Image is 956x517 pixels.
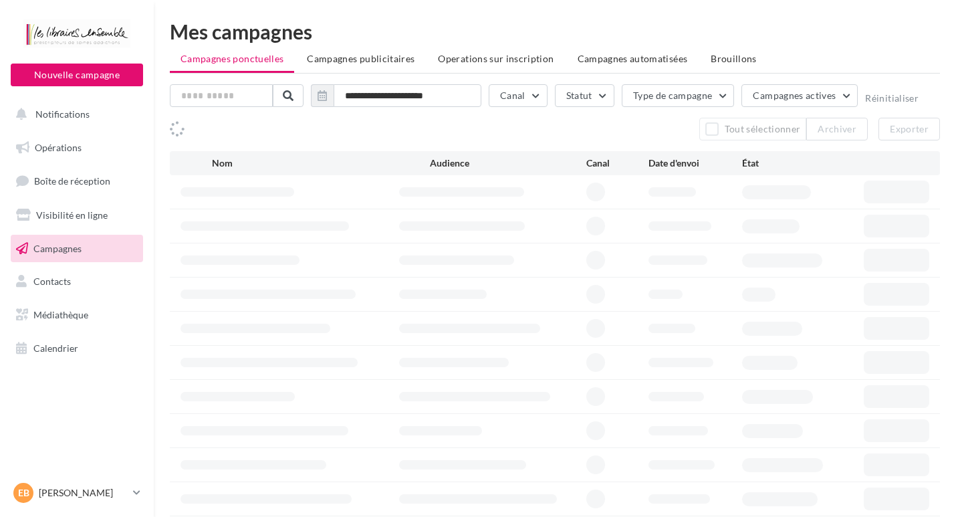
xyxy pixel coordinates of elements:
[170,21,940,41] div: Mes campagnes
[33,342,78,354] span: Calendrier
[8,167,146,195] a: Boîte de réception
[806,118,868,140] button: Archiver
[35,142,82,153] span: Opérations
[8,201,146,229] a: Visibilité en ligne
[865,93,919,104] button: Réinitialiser
[8,334,146,363] a: Calendrier
[35,108,90,120] span: Notifications
[11,64,143,86] button: Nouvelle campagne
[39,486,128,500] p: [PERSON_NAME]
[741,84,858,107] button: Campagnes actives
[36,209,108,221] span: Visibilité en ligne
[212,157,431,170] div: Nom
[34,175,110,187] span: Boîte de réception
[8,134,146,162] a: Opérations
[11,480,143,506] a: EB [PERSON_NAME]
[8,268,146,296] a: Contacts
[555,84,614,107] button: Statut
[622,84,735,107] button: Type de campagne
[489,84,548,107] button: Canal
[742,157,836,170] div: État
[578,53,688,64] span: Campagnes automatisées
[438,53,554,64] span: Operations sur inscription
[711,53,757,64] span: Brouillons
[878,118,940,140] button: Exporter
[430,157,586,170] div: Audience
[586,157,648,170] div: Canal
[8,100,140,128] button: Notifications
[648,157,742,170] div: Date d'envoi
[699,118,806,140] button: Tout sélectionner
[753,90,836,101] span: Campagnes actives
[18,486,29,500] span: EB
[307,53,414,64] span: Campagnes publicitaires
[33,276,71,287] span: Contacts
[33,309,88,320] span: Médiathèque
[33,242,82,253] span: Campagnes
[8,301,146,329] a: Médiathèque
[8,235,146,263] a: Campagnes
